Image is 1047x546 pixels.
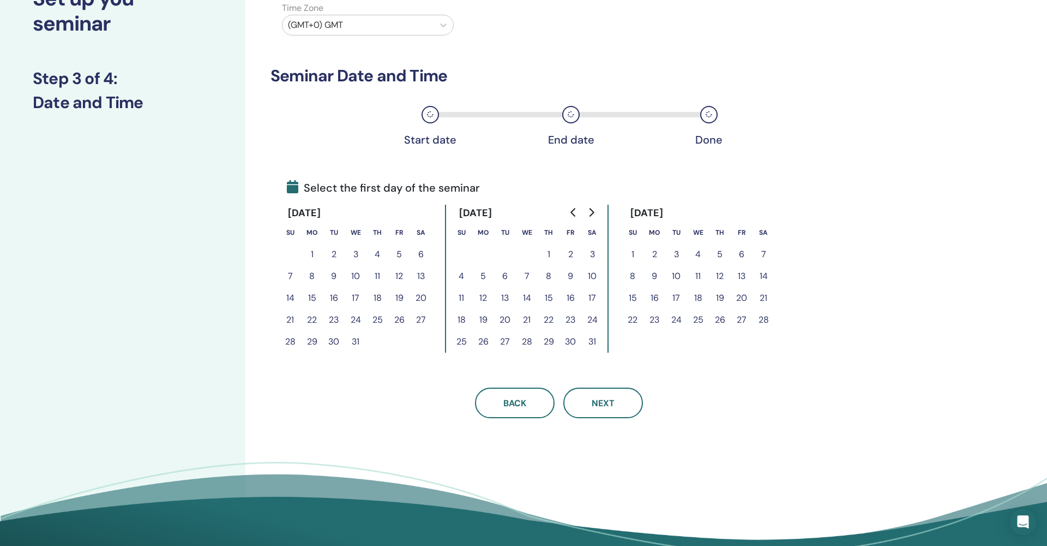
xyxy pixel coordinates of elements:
button: 27 [494,331,516,353]
th: Saturday [410,222,432,244]
button: 2 [559,244,581,265]
button: 1 [538,244,559,265]
button: 6 [410,244,432,265]
button: 4 [687,244,709,265]
button: 19 [472,309,494,331]
button: 8 [301,265,323,287]
button: 28 [516,331,538,353]
button: 3 [665,244,687,265]
button: 7 [279,265,301,287]
button: 11 [450,287,472,309]
th: Monday [643,222,665,244]
button: 11 [366,265,388,287]
th: Tuesday [323,222,345,244]
button: 23 [643,309,665,331]
button: 9 [559,265,581,287]
button: 28 [753,309,774,331]
button: 27 [410,309,432,331]
button: 22 [622,309,643,331]
button: 29 [301,331,323,353]
button: 14 [753,265,774,287]
th: Saturday [753,222,774,244]
div: [DATE] [450,205,501,222]
h3: Seminar Date and Time [270,66,847,86]
span: Next [592,397,615,409]
button: 18 [450,309,472,331]
div: [DATE] [622,205,672,222]
button: 19 [709,287,731,309]
button: 27 [731,309,753,331]
button: 25 [687,309,709,331]
th: Monday [472,222,494,244]
button: 10 [665,265,687,287]
button: 26 [472,331,494,353]
button: 22 [538,309,559,331]
button: 21 [279,309,301,331]
div: Done [682,133,736,146]
button: 14 [279,287,301,309]
button: 1 [301,244,323,265]
button: 30 [559,331,581,353]
div: Open Intercom Messenger [1010,509,1036,535]
button: 8 [538,265,559,287]
label: Time Zone [275,2,460,15]
button: 13 [494,287,516,309]
button: 6 [731,244,753,265]
button: 20 [494,309,516,331]
button: 11 [687,265,709,287]
th: Thursday [366,222,388,244]
button: 30 [323,331,345,353]
button: 14 [516,287,538,309]
button: 7 [516,265,538,287]
button: 12 [709,265,731,287]
button: 24 [665,309,687,331]
button: 12 [388,265,410,287]
button: Next [563,388,643,418]
button: 26 [388,309,410,331]
button: 21 [753,287,774,309]
button: 25 [450,331,472,353]
button: 20 [410,287,432,309]
button: Go to next month [582,201,600,223]
button: 9 [323,265,345,287]
div: Start date [403,133,458,146]
button: 24 [581,309,603,331]
button: 10 [345,265,366,287]
button: 23 [559,309,581,331]
th: Wednesday [516,222,538,244]
button: 17 [665,287,687,309]
button: 2 [643,244,665,265]
button: 13 [410,265,432,287]
button: 26 [709,309,731,331]
button: 3 [345,244,366,265]
th: Tuesday [494,222,516,244]
button: 23 [323,309,345,331]
button: 3 [581,244,603,265]
th: Thursday [538,222,559,244]
button: 21 [516,309,538,331]
button: 16 [643,287,665,309]
h3: Step 3 of 4 : [33,69,213,88]
th: Friday [559,222,581,244]
button: 7 [753,244,774,265]
button: Go to previous month [565,201,582,223]
button: 24 [345,309,366,331]
button: 5 [388,244,410,265]
th: Sunday [279,222,301,244]
button: 16 [559,287,581,309]
button: 19 [388,287,410,309]
button: 1 [622,244,643,265]
button: 31 [581,331,603,353]
span: Select the first day of the seminar [287,180,480,196]
button: 12 [472,287,494,309]
button: 10 [581,265,603,287]
button: Back [475,388,555,418]
button: 13 [731,265,753,287]
button: 6 [494,265,516,287]
button: 28 [279,331,301,353]
button: 20 [731,287,753,309]
th: Monday [301,222,323,244]
div: End date [544,133,598,146]
div: [DATE] [279,205,330,222]
button: 15 [301,287,323,309]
